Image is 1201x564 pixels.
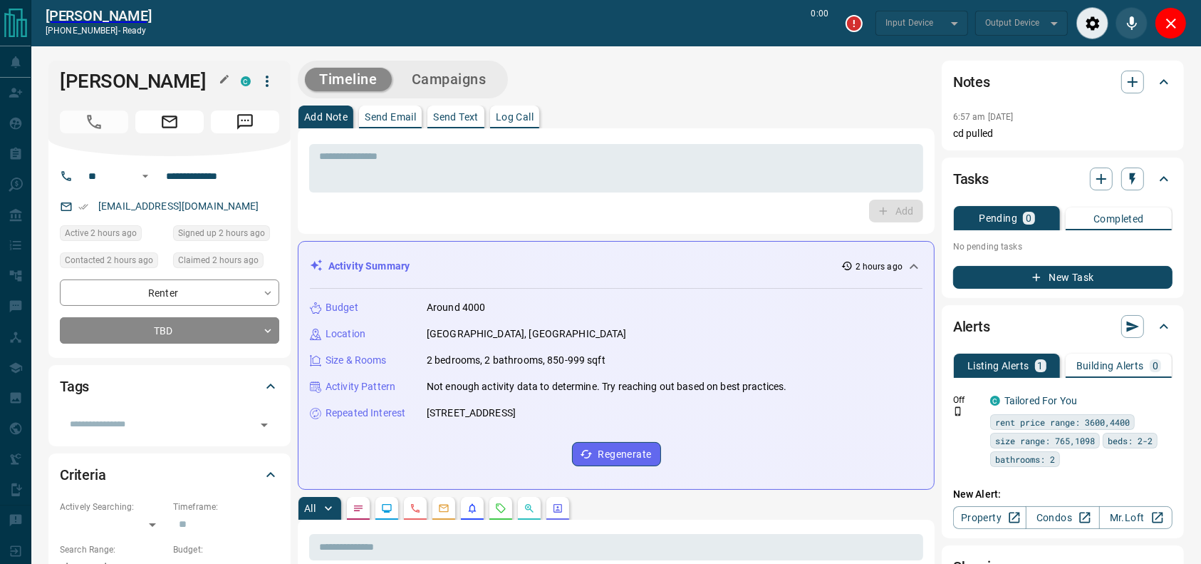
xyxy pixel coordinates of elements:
button: Timeline [305,68,392,91]
svg: Opportunities [524,503,535,514]
div: TBD [60,317,279,344]
button: Campaigns [397,68,501,91]
p: Timeframe: [173,501,279,513]
span: Claimed 2 hours ago [178,253,259,267]
span: ready [123,26,147,36]
button: Regenerate [572,442,661,466]
h2: Tasks [953,168,989,190]
svg: Notes [353,503,364,514]
div: Tue Aug 12 2025 [60,225,166,245]
p: Actively Searching: [60,501,166,513]
p: Listing Alerts [967,361,1029,371]
p: cd pulled [953,126,1173,141]
p: Not enough activity data to determine. Try reaching out based on best practices. [427,379,787,394]
svg: Requests [495,503,506,514]
svg: Email Verified [78,202,88,212]
svg: Calls [410,503,421,514]
button: Open [254,415,274,435]
p: Off [953,394,982,406]
p: 0:00 [811,7,828,39]
p: 0 [1026,213,1031,223]
p: Add Note [304,112,348,122]
h2: Alerts [953,315,990,338]
p: New Alert: [953,487,1173,502]
button: New Task [953,266,1173,289]
button: Open [137,168,154,185]
div: Tue Aug 12 2025 [173,225,279,245]
h2: Tags [60,375,89,398]
p: Around 4000 [427,300,485,315]
a: [PERSON_NAME] [46,7,152,24]
div: condos.ca [990,396,1000,406]
p: Send Email [365,112,416,122]
div: Notes [953,65,1173,99]
p: 6:57 am [DATE] [953,112,1014,122]
p: Send Text [433,112,479,122]
div: Tue Aug 12 2025 [60,252,166,272]
p: Budget: [173,543,279,556]
h2: Criteria [60,463,106,486]
div: Renter [60,280,279,306]
h1: [PERSON_NAME] [60,70,219,93]
span: rent price range: 3600,4400 [995,415,1130,429]
p: Size & Rooms [326,353,387,368]
span: size range: 765,1098 [995,434,1095,448]
div: Tasks [953,162,1173,196]
div: condos.ca [241,76,251,86]
a: [EMAIL_ADDRESS][DOMAIN_NAME] [98,200,259,212]
p: All [304,503,316,513]
svg: Emails [438,503,449,514]
span: Contacted 2 hours ago [65,253,153,267]
p: 2 bedrooms, 2 bathrooms, 850-999 sqft [427,353,605,368]
div: Mute [1116,7,1148,39]
span: Active 2 hours ago [65,226,137,240]
a: Tailored For You [1004,395,1077,406]
div: Tags [60,369,279,404]
svg: Push Notification Only [953,406,963,416]
span: Call [60,111,128,133]
div: Activity Summary2 hours ago [310,253,922,280]
p: [STREET_ADDRESS] [427,406,516,421]
div: Criteria [60,458,279,492]
span: Email [135,111,204,133]
a: Mr.Loft [1099,506,1173,529]
p: 1 [1038,361,1044,371]
div: Close [1155,7,1187,39]
div: Alerts [953,309,1173,344]
h2: Notes [953,71,990,93]
p: Log Call [496,112,534,122]
a: Condos [1026,506,1099,529]
p: Repeated Interest [326,406,405,421]
p: Completed [1093,214,1144,224]
div: Tue Aug 12 2025 [173,252,279,272]
svg: Lead Browsing Activity [381,503,392,514]
span: Message [211,111,279,133]
p: No pending tasks [953,236,1173,257]
a: Property [953,506,1026,529]
p: Search Range: [60,543,166,556]
span: beds: 2-2 [1108,434,1153,448]
p: Pending [979,213,1017,223]
p: 0 [1153,361,1158,371]
p: Budget [326,300,358,315]
span: Signed up 2 hours ago [178,226,265,240]
p: Activity Pattern [326,379,395,394]
svg: Agent Actions [552,503,563,514]
div: Audio Settings [1076,7,1108,39]
p: 2 hours ago [856,260,903,273]
p: Activity Summary [328,259,410,274]
p: Building Alerts [1076,361,1144,371]
svg: Listing Alerts [467,503,478,514]
span: bathrooms: 2 [995,452,1055,466]
p: [GEOGRAPHIC_DATA], [GEOGRAPHIC_DATA] [427,327,627,342]
p: [PHONE_NUMBER] - [46,24,152,37]
p: Location [326,327,365,342]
